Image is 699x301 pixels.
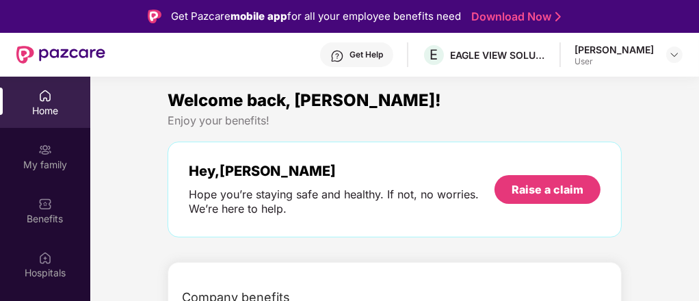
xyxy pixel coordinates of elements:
img: Logo [148,10,161,23]
span: E [430,47,438,63]
span: Welcome back, [PERSON_NAME]! [168,90,441,110]
div: Hope you’re staying safe and healthy. If not, no worries. We’re here to help. [189,187,494,216]
img: Stroke [555,10,561,24]
div: Get Help [349,49,383,60]
a: Download Now [471,10,557,24]
div: Enjoy your benefits! [168,114,622,128]
img: svg+xml;base64,PHN2ZyB3aWR0aD0iMjAiIGhlaWdodD0iMjAiIHZpZXdCb3g9IjAgMCAyMCAyMCIgZmlsbD0ibm9uZSIgeG... [38,143,52,157]
strong: mobile app [230,10,287,23]
img: svg+xml;base64,PHN2ZyBpZD0iQmVuZWZpdHMiIHhtbG5zPSJodHRwOi8vd3d3LnczLm9yZy8yMDAwL3N2ZyIgd2lkdGg9Ij... [38,197,52,211]
div: EAGLE VIEW SOLUTIONS PRIVATE LIMITED [450,49,546,62]
img: svg+xml;base64,PHN2ZyBpZD0iRHJvcGRvd24tMzJ4MzIiIHhtbG5zPSJodHRwOi8vd3d3LnczLm9yZy8yMDAwL3N2ZyIgd2... [669,49,680,60]
img: svg+xml;base64,PHN2ZyBpZD0iSG9zcGl0YWxzIiB4bWxucz0iaHR0cDovL3d3dy53My5vcmcvMjAwMC9zdmciIHdpZHRoPS... [38,251,52,265]
div: Hey, [PERSON_NAME] [189,163,494,179]
div: User [575,56,654,67]
div: Raise a claim [512,182,583,197]
div: Get Pazcare for all your employee benefits need [171,8,461,25]
img: svg+xml;base64,PHN2ZyBpZD0iSG9tZSIgeG1sbnM9Imh0dHA6Ly93d3cudzMub3JnLzIwMDAvc3ZnIiB3aWR0aD0iMjAiIG... [38,89,52,103]
img: New Pazcare Logo [16,46,105,64]
div: [PERSON_NAME] [575,43,654,56]
img: svg+xml;base64,PHN2ZyBpZD0iSGVscC0zMngzMiIgeG1sbnM9Imh0dHA6Ly93d3cudzMub3JnLzIwMDAvc3ZnIiB3aWR0aD... [330,49,344,63]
